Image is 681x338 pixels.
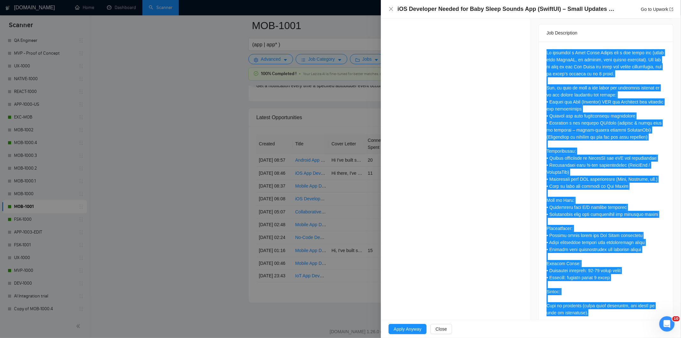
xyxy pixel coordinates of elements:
[389,6,394,12] button: Close
[389,324,427,334] button: Apply Anyway
[389,6,394,12] span: close
[547,49,665,316] div: Lo ipsumdol s Amet Conse Adipis eli s doe tempo inc (utlab etdo MagnaAL, en adminim, veni quisno ...
[659,316,675,332] iframe: Intercom live chat
[397,5,618,13] h4: iOS Developer Needed for Baby Sleep Sounds App (SwiftUI) – Small Updates & Paywall Optimization
[547,24,665,42] div: Job Description
[672,316,680,321] span: 10
[430,324,452,334] button: Close
[435,326,447,333] span: Close
[670,7,673,11] span: export
[641,7,673,12] a: Go to Upworkexport
[394,326,421,333] span: Apply Anyway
